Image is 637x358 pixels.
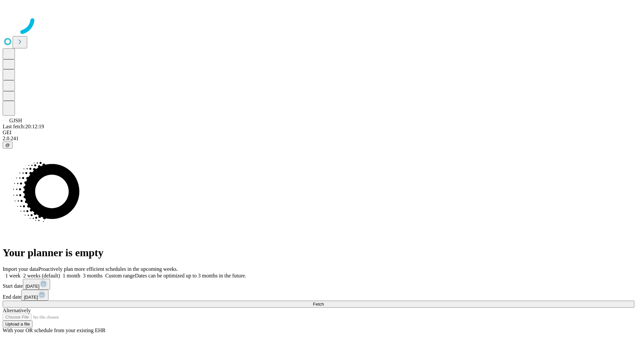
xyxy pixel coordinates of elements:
[24,295,38,300] span: [DATE]
[3,124,44,129] span: Last fetch: 20:12:19
[63,273,80,278] span: 1 month
[313,302,324,307] span: Fetch
[23,273,60,278] span: 2 weeks (default)
[9,118,22,123] span: GJSH
[5,143,10,148] span: @
[3,301,634,308] button: Fetch
[3,266,38,272] span: Import your data
[3,142,13,149] button: @
[21,290,48,301] button: [DATE]
[3,279,634,290] div: Start date
[3,328,106,333] span: With your OR schedule from your existing EHR
[5,273,21,278] span: 1 week
[83,273,103,278] span: 3 months
[105,273,135,278] span: Custom range
[23,279,50,290] button: [DATE]
[38,266,178,272] span: Proactively plan more efficient schedules in the upcoming weeks.
[135,273,246,278] span: Dates can be optimized up to 3 months in the future.
[26,284,39,289] span: [DATE]
[3,321,33,328] button: Upload a file
[3,290,634,301] div: End date
[3,308,31,313] span: Alternatively
[3,130,634,136] div: GEI
[3,136,634,142] div: 2.0.241
[3,247,634,259] h1: Your planner is empty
